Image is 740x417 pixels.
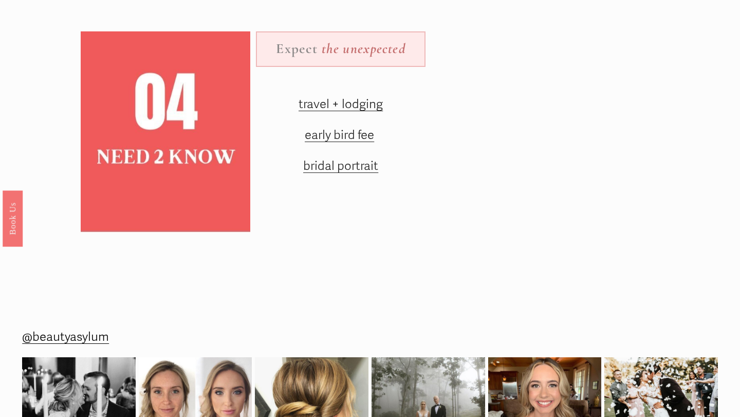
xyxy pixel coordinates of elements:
a: travel + lodging [299,97,383,112]
a: early bird fee [305,128,374,143]
strong: Expect [276,40,318,57]
a: Book Us [3,190,23,247]
a: bridal portrait [303,159,378,173]
em: the unexpected [322,40,405,57]
a: @beautyasylum [22,326,109,348]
